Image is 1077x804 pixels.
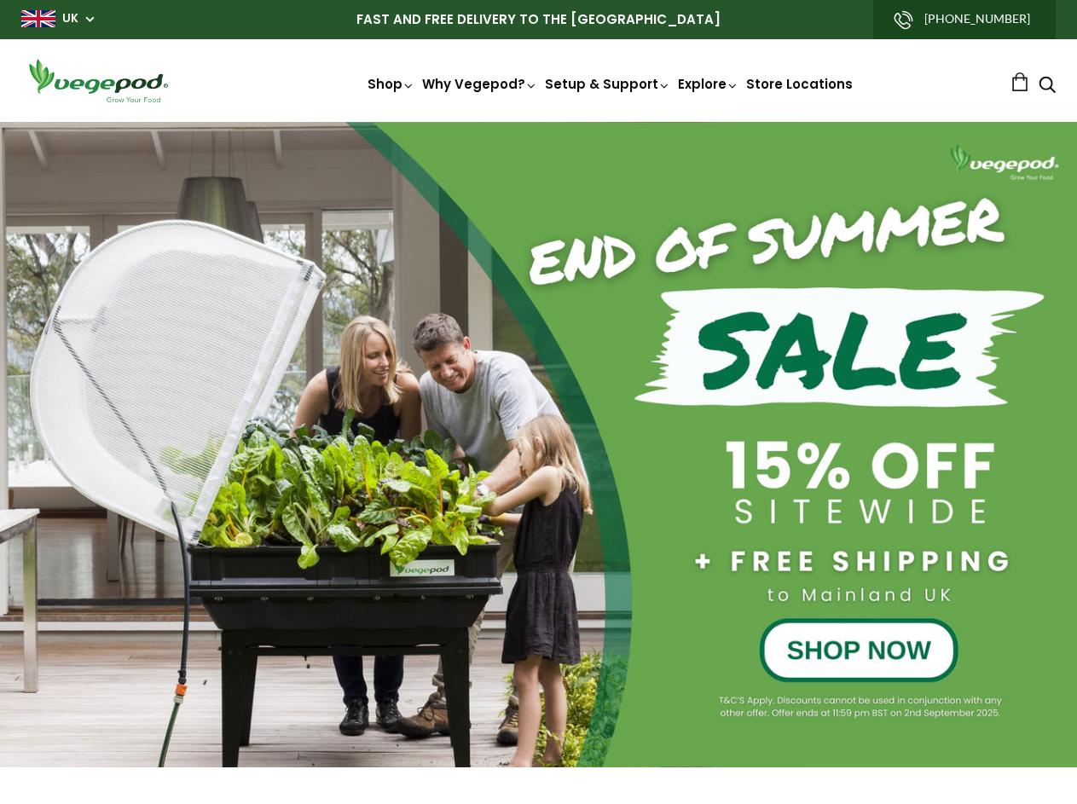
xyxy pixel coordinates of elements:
a: Search [1039,78,1056,95]
a: Store Locations [746,75,853,93]
img: gb_large.png [21,10,55,27]
img: Vegepod [21,56,175,105]
a: UK [62,10,78,27]
a: Explore [678,75,739,93]
a: Setup & Support [545,75,671,93]
a: Shop [368,75,415,93]
a: Why Vegepod? [422,75,538,93]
